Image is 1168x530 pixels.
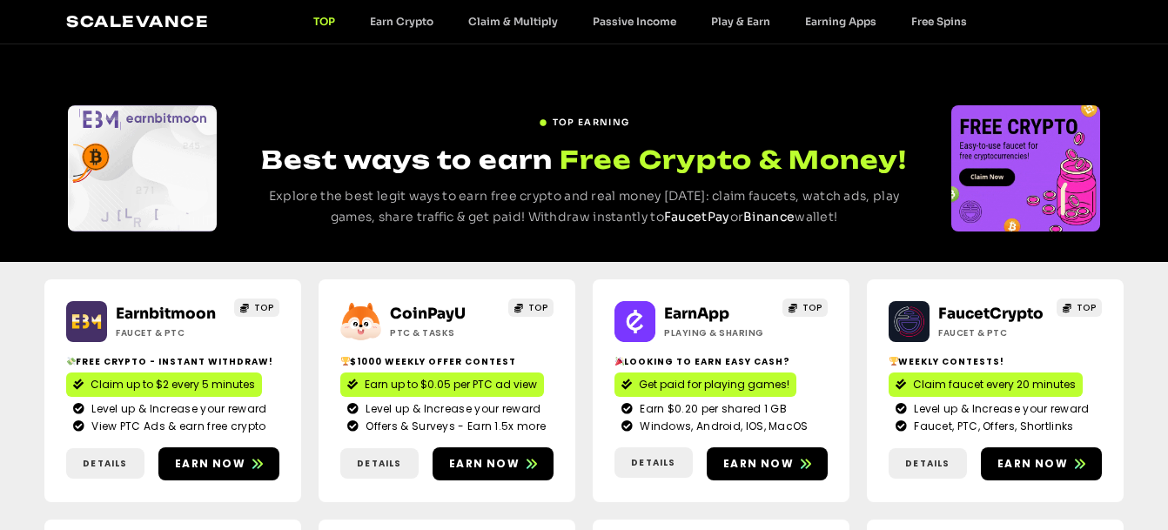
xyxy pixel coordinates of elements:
div: Slides [68,105,217,231]
a: Details [889,448,967,479]
h2: Faucet & PTC [116,326,225,339]
span: Earn now [175,456,245,472]
h2: Faucet & PTC [938,326,1047,339]
a: Claim up to $2 every 5 minutes [66,372,262,397]
a: FaucetCrypto [938,305,1044,323]
h2: Looking to Earn Easy Cash? [614,355,828,368]
a: Passive Income [575,15,694,28]
span: Earn now [449,456,520,472]
span: Offers & Surveys - Earn 1.5x more [361,419,546,434]
nav: Menu [296,15,984,28]
a: TOP [234,299,279,317]
a: Claim faucet every 20 minutes [889,372,1083,397]
span: Faucet, PTC, Offers, Shortlinks [910,419,1073,434]
img: 💸 [67,357,76,366]
a: Play & Earn [694,15,788,28]
p: Explore the best legit ways to earn free crypto and real money [DATE]: claim faucets, watch ads, ... [250,186,919,228]
a: Earnbitmoon [116,305,216,323]
a: Get paid for playing games! [614,372,796,397]
h2: ptc & Tasks [390,326,499,339]
h2: Playing & Sharing [664,326,773,339]
span: Details [357,457,401,470]
span: Level up & Increase your reward [87,401,266,417]
a: TOP EARNING [539,109,629,129]
div: Slides [951,105,1100,231]
a: Earn up to $0.05 per PTC ad view [340,372,544,397]
span: TOP [1077,301,1097,314]
a: TOP [508,299,554,317]
h2: Weekly contests! [889,355,1102,368]
span: Best ways to earn [261,144,553,175]
a: EarnApp [664,305,729,323]
a: Binance [743,209,795,225]
span: Details [905,457,950,470]
span: Details [83,457,127,470]
span: Claim up to $2 every 5 minutes [91,377,255,392]
a: FaucetPay [664,209,730,225]
h2: Free crypto - Instant withdraw! [66,355,279,368]
img: 🏆 [341,357,350,366]
a: Scalevance [66,12,209,30]
a: Earn Crypto [352,15,451,28]
span: TOP [802,301,822,314]
span: Earn now [723,456,794,472]
span: TOP [254,301,274,314]
span: TOP [528,301,548,314]
a: Earn now [707,447,828,480]
span: TOP EARNING [553,116,629,129]
a: TOP [1057,299,1102,317]
span: Details [631,456,675,469]
img: 🏆 [889,357,898,366]
a: Earn now [433,447,554,480]
span: Claim faucet every 20 minutes [913,377,1076,392]
span: Get paid for playing games! [639,377,789,392]
a: Free Spins [894,15,984,28]
a: TOP [296,15,352,28]
a: Earning Apps [788,15,894,28]
span: Earn $0.20 per shared 1 GB [635,401,787,417]
span: Earn now [997,456,1068,472]
span: Level up & Increase your reward [361,401,540,417]
a: Details [340,448,419,479]
span: Free Crypto & Money! [560,143,907,177]
span: View PTC Ads & earn free crypto [87,419,265,434]
span: Level up & Increase your reward [910,401,1089,417]
a: Earn now [158,447,279,480]
a: CoinPayU [390,305,466,323]
a: Details [614,447,693,478]
span: Windows, Android, IOS, MacOS [635,419,808,434]
a: TOP [782,299,828,317]
a: Earn now [981,447,1102,480]
a: Claim & Multiply [451,15,575,28]
img: 🎉 [615,357,624,366]
a: Details [66,448,144,479]
span: Earn up to $0.05 per PTC ad view [365,377,537,392]
h2: $1000 Weekly Offer contest [340,355,554,368]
